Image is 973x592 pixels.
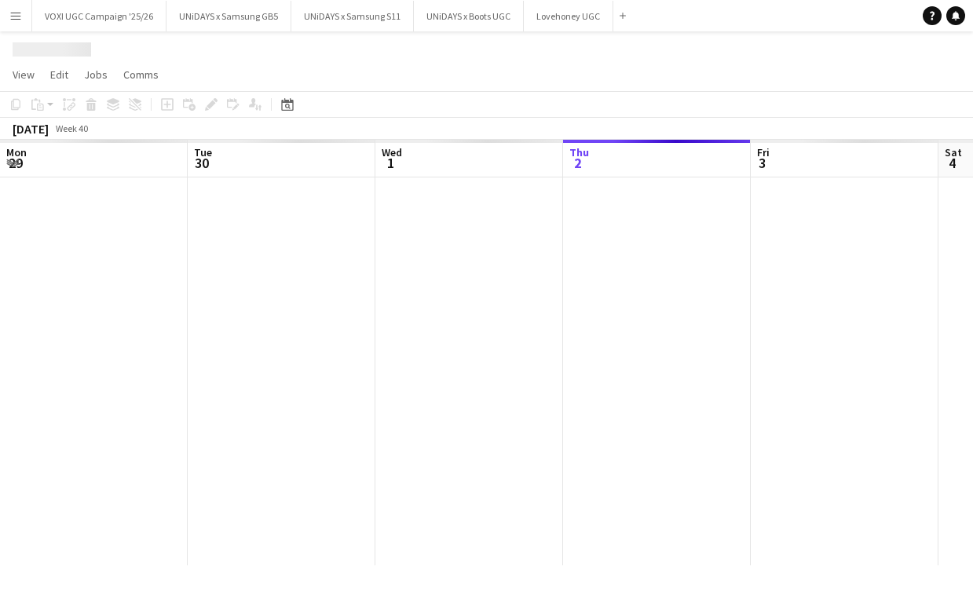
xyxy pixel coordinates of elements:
a: Jobs [78,64,114,85]
span: Edit [50,68,68,82]
a: View [6,64,41,85]
button: Lovehoney UGC [524,1,613,31]
button: UNiDAYS x Samsung GB5 [166,1,291,31]
a: Comms [117,64,165,85]
span: Fri [757,145,770,159]
span: 3 [755,154,770,172]
button: UNiDAYS x Samsung S11 [291,1,414,31]
span: 2 [567,154,589,172]
a: Edit [44,64,75,85]
span: 29 [4,154,27,172]
span: Week 40 [52,122,91,134]
button: UNiDAYS x Boots UGC [414,1,524,31]
span: 30 [192,154,212,172]
span: Thu [569,145,589,159]
span: Tue [194,145,212,159]
button: VOXI UGC Campaign '25/26 [32,1,166,31]
span: Jobs [84,68,108,82]
span: 1 [379,154,402,172]
span: Mon [6,145,27,159]
span: Wed [382,145,402,159]
div: [DATE] [13,121,49,137]
span: Sat [945,145,962,159]
span: Comms [123,68,159,82]
span: View [13,68,35,82]
span: 4 [942,154,962,172]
